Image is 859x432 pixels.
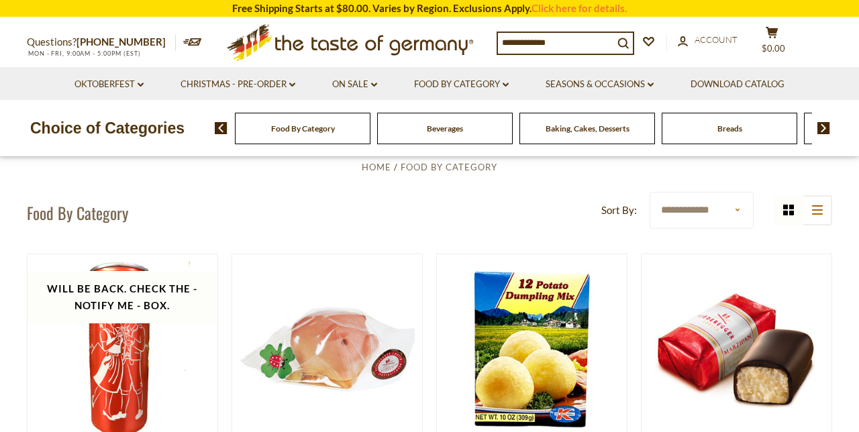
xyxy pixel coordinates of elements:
[427,123,463,133] a: Beverages
[27,203,128,223] h1: Food By Category
[362,162,391,172] a: Home
[401,162,497,172] a: Food By Category
[678,33,738,48] a: Account
[717,123,742,133] a: Breads
[642,279,831,420] img: Niederegger "Classics Petit" Dark Chocolate Covered Marzipan Loaf, 15g
[695,34,738,45] span: Account
[414,77,509,92] a: Food By Category
[271,123,335,133] a: Food By Category
[532,2,627,14] a: Click here for details.
[691,77,785,92] a: Download Catalog
[74,77,144,92] a: Oktoberfest
[546,123,629,133] a: Baking, Cakes, Desserts
[181,77,295,92] a: Christmas - PRE-ORDER
[27,34,176,51] p: Questions?
[332,77,377,92] a: On Sale
[817,122,830,134] img: next arrow
[215,122,228,134] img: previous arrow
[601,202,637,219] label: Sort By:
[762,43,785,54] span: $0.00
[546,77,654,92] a: Seasons & Occasions
[752,26,792,60] button: $0.00
[77,36,166,48] a: [PHONE_NUMBER]
[27,50,141,57] span: MON - FRI, 9:00AM - 5:00PM (EST)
